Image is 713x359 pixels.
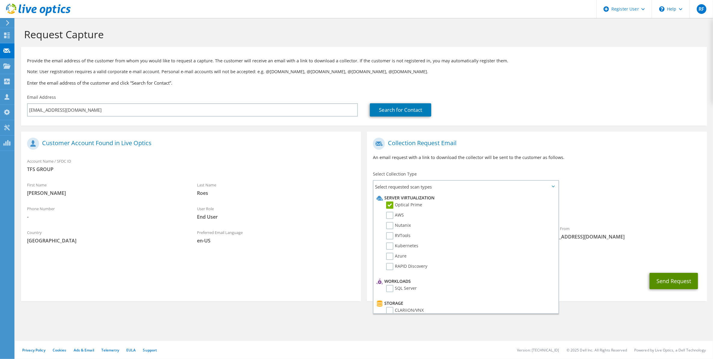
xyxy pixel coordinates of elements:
[21,202,191,223] div: Phone Number
[537,222,707,243] div: Sender & From
[650,273,698,289] button: Send Request
[27,94,56,100] label: Email Address
[375,194,555,201] li: Server Virtualization
[53,348,66,353] a: Cookies
[386,285,417,292] label: SQL Server
[21,179,191,199] div: First Name
[126,348,136,353] a: EULA
[21,226,191,247] div: Country
[101,348,119,353] a: Telemetry
[197,237,355,244] span: en-US
[22,348,45,353] a: Privacy Policy
[191,226,361,247] div: Preferred Email Language
[373,154,701,161] p: An email request with a link to download the collector will be sent to the customer as follows.
[634,348,706,353] li: Powered by Live Optics, a Dell Technology
[386,242,418,250] label: Kubernetes
[367,246,707,267] div: CC & Reply To
[386,222,411,229] label: Nutanix
[373,171,417,177] label: Select Collection Type
[386,253,407,260] label: Azure
[659,6,665,12] svg: \n
[27,80,701,86] h3: Enter the email address of the customer and click “Search for Contact”.
[543,233,701,240] span: [EMAIL_ADDRESS][DOMAIN_NAME]
[567,348,627,353] li: © 2025 Dell Inc. All Rights Reserved
[386,212,404,219] label: AWS
[143,348,157,353] a: Support
[373,138,698,150] h1: Collection Request Email
[191,202,361,223] div: User Role
[27,237,185,244] span: [GEOGRAPHIC_DATA]
[27,166,355,173] span: TFS GROUP
[370,103,431,117] a: Search for Contact
[517,348,559,353] li: Version: [TECHNICAL_ID]
[27,214,185,220] span: -
[21,155,361,176] div: Account Name / SFDC ID
[367,195,707,219] div: Requested Collections
[197,214,355,220] span: End User
[27,138,352,150] h1: Customer Account Found in Live Optics
[386,232,410,239] label: RVTools
[375,300,555,307] li: Storage
[197,190,355,196] span: Roes
[386,307,424,314] label: CLARiiON/VNX
[27,68,701,75] p: Note: User registration requires a valid corporate e-mail account. Personal e-mail accounts will ...
[697,4,706,14] span: RF
[24,28,701,41] h1: Request Capture
[27,190,185,196] span: [PERSON_NAME]
[191,179,361,199] div: Last Name
[386,201,422,209] label: Optical Prime
[27,58,701,64] p: Provide the email address of the customer from whom you would like to request a capture. The cust...
[386,263,427,270] label: RAPID Discovery
[375,278,555,285] li: Workloads
[373,181,558,193] span: Select requested scan types
[74,348,94,353] a: Ads & Email
[367,222,537,243] div: To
